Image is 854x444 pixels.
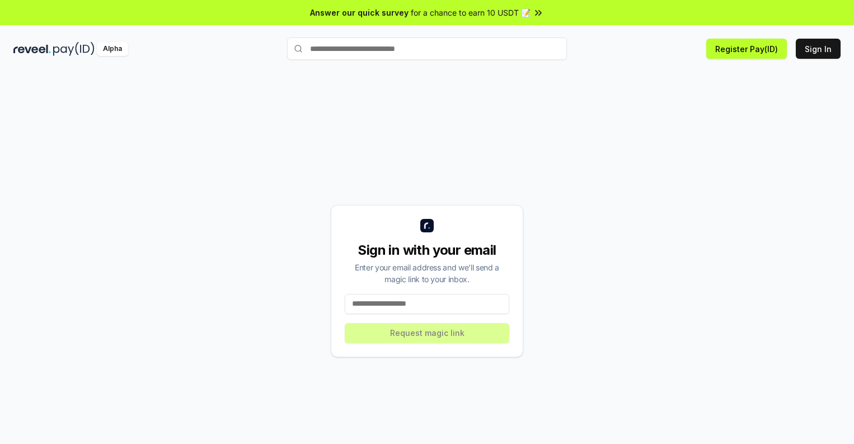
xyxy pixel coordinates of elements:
button: Register Pay(ID) [706,39,787,59]
span: Answer our quick survey [310,7,409,18]
img: pay_id [53,42,95,56]
img: reveel_dark [13,42,51,56]
div: Sign in with your email [345,241,509,259]
div: Enter your email address and we’ll send a magic link to your inbox. [345,261,509,285]
span: for a chance to earn 10 USDT 📝 [411,7,531,18]
button: Sign In [796,39,841,59]
div: Alpha [97,42,128,56]
img: logo_small [420,219,434,232]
